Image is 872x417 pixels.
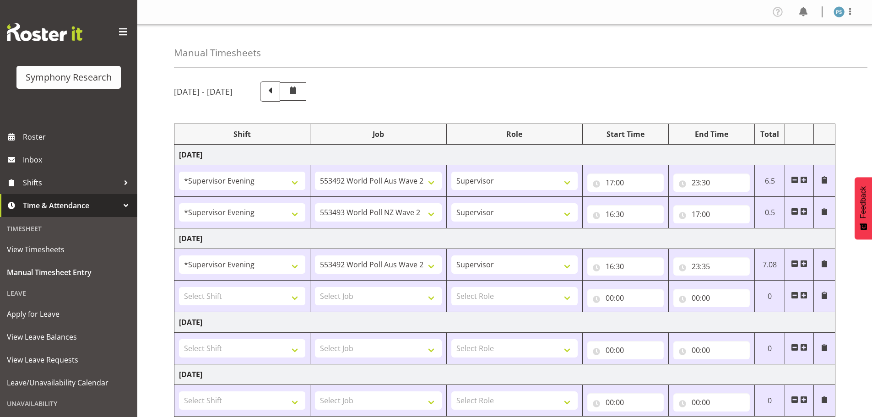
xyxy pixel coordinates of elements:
[673,341,750,359] input: Click to select...
[587,341,664,359] input: Click to select...
[754,165,785,197] td: 6.5
[673,205,750,223] input: Click to select...
[587,289,664,307] input: Click to select...
[7,265,130,279] span: Manual Timesheet Entry
[7,353,130,367] span: View Leave Requests
[673,289,750,307] input: Click to select...
[174,48,261,58] h4: Manual Timesheets
[587,393,664,412] input: Click to select...
[23,153,133,167] span: Inbox
[2,348,135,371] a: View Leave Requests
[174,364,835,385] td: [DATE]
[23,130,133,144] span: Roster
[23,199,119,212] span: Time & Attendance
[754,281,785,312] td: 0
[855,177,872,239] button: Feedback - Show survey
[673,393,750,412] input: Click to select...
[23,176,119,190] span: Shifts
[7,23,82,41] img: Rosterit website logo
[754,197,785,228] td: 0.5
[2,284,135,303] div: Leave
[174,228,835,249] td: [DATE]
[673,129,750,140] div: End Time
[7,243,130,256] span: View Timesheets
[587,257,664,276] input: Click to select...
[315,129,441,140] div: Job
[174,145,835,165] td: [DATE]
[859,186,867,218] span: Feedback
[754,333,785,364] td: 0
[587,205,664,223] input: Click to select...
[7,376,130,390] span: Leave/Unavailability Calendar
[7,330,130,344] span: View Leave Balances
[26,70,112,84] div: Symphony Research
[179,129,305,140] div: Shift
[754,385,785,417] td: 0
[673,173,750,192] input: Click to select...
[2,238,135,261] a: View Timesheets
[673,257,750,276] input: Click to select...
[754,249,785,281] td: 7.08
[2,371,135,394] a: Leave/Unavailability Calendar
[7,307,130,321] span: Apply for Leave
[451,129,578,140] div: Role
[759,129,780,140] div: Total
[174,312,835,333] td: [DATE]
[834,6,845,17] img: paul-s-stoneham1982.jpg
[174,87,233,97] h5: [DATE] - [DATE]
[2,303,135,325] a: Apply for Leave
[2,325,135,348] a: View Leave Balances
[587,129,664,140] div: Start Time
[2,394,135,413] div: Unavailability
[2,261,135,284] a: Manual Timesheet Entry
[2,219,135,238] div: Timesheet
[587,173,664,192] input: Click to select...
